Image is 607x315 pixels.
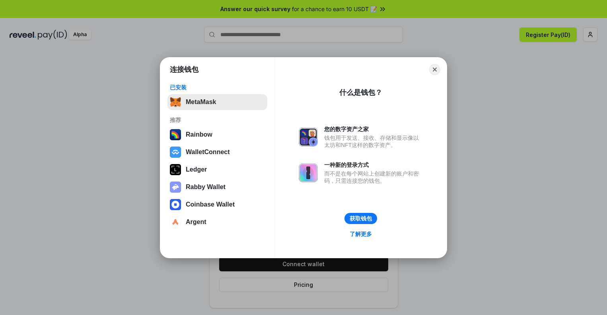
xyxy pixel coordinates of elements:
button: 获取钱包 [344,213,377,224]
img: svg+xml,%3Csvg%20width%3D%22120%22%20height%3D%22120%22%20viewBox%3D%220%200%20120%20120%22%20fil... [170,129,181,140]
img: svg+xml,%3Csvg%20xmlns%3D%22http%3A%2F%2Fwww.w3.org%2F2000%2Fsvg%22%20width%3D%2228%22%20height%3... [170,164,181,175]
div: Argent [186,218,206,226]
div: 而不是在每个网站上创建新的账户和密码，只需连接您的钱包。 [324,170,423,184]
img: svg+xml,%3Csvg%20width%3D%2228%22%20height%3D%2228%22%20viewBox%3D%220%200%2028%2028%22%20fill%3D... [170,216,181,228]
img: svg+xml,%3Csvg%20xmlns%3D%22http%3A%2F%2Fwww.w3.org%2F2000%2Fsvg%22%20fill%3D%22none%22%20viewBox... [170,182,181,193]
button: Rainbow [167,127,267,143]
img: svg+xml,%3Csvg%20fill%3D%22none%22%20height%3D%2233%22%20viewBox%3D%220%200%2035%2033%22%20width%... [170,97,181,108]
button: Rabby Wallet [167,179,267,195]
div: 一种新的登录方式 [324,161,423,168]
button: Ledger [167,162,267,178]
img: svg+xml,%3Csvg%20xmlns%3D%22http%3A%2F%2Fwww.w3.org%2F2000%2Fsvg%22%20fill%3D%22none%22%20viewBox... [299,128,318,147]
button: WalletConnect [167,144,267,160]
button: Close [429,64,440,75]
div: 钱包用于发送、接收、存储和显示像以太坊和NFT这样的数字资产。 [324,134,423,149]
img: svg+xml,%3Csvg%20width%3D%2228%22%20height%3D%2228%22%20viewBox%3D%220%200%2028%2028%22%20fill%3D... [170,147,181,158]
button: Argent [167,214,267,230]
div: Coinbase Wallet [186,201,235,208]
div: 推荐 [170,116,265,124]
div: WalletConnect [186,149,230,156]
div: MetaMask [186,99,216,106]
div: 您的数字资产之家 [324,126,423,133]
button: MetaMask [167,94,267,110]
h1: 连接钱包 [170,65,198,74]
div: Ledger [186,166,207,173]
div: Rainbow [186,131,212,138]
div: 什么是钱包？ [339,88,382,97]
a: 了解更多 [345,229,377,239]
img: svg+xml,%3Csvg%20width%3D%2228%22%20height%3D%2228%22%20viewBox%3D%220%200%2028%2028%22%20fill%3D... [170,199,181,210]
button: Coinbase Wallet [167,197,267,213]
div: 获取钱包 [350,215,372,222]
div: 了解更多 [350,230,372,238]
img: svg+xml,%3Csvg%20xmlns%3D%22http%3A%2F%2Fwww.w3.org%2F2000%2Fsvg%22%20fill%3D%22none%22%20viewBox... [299,163,318,182]
div: 已安装 [170,84,265,91]
div: Rabby Wallet [186,184,226,191]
